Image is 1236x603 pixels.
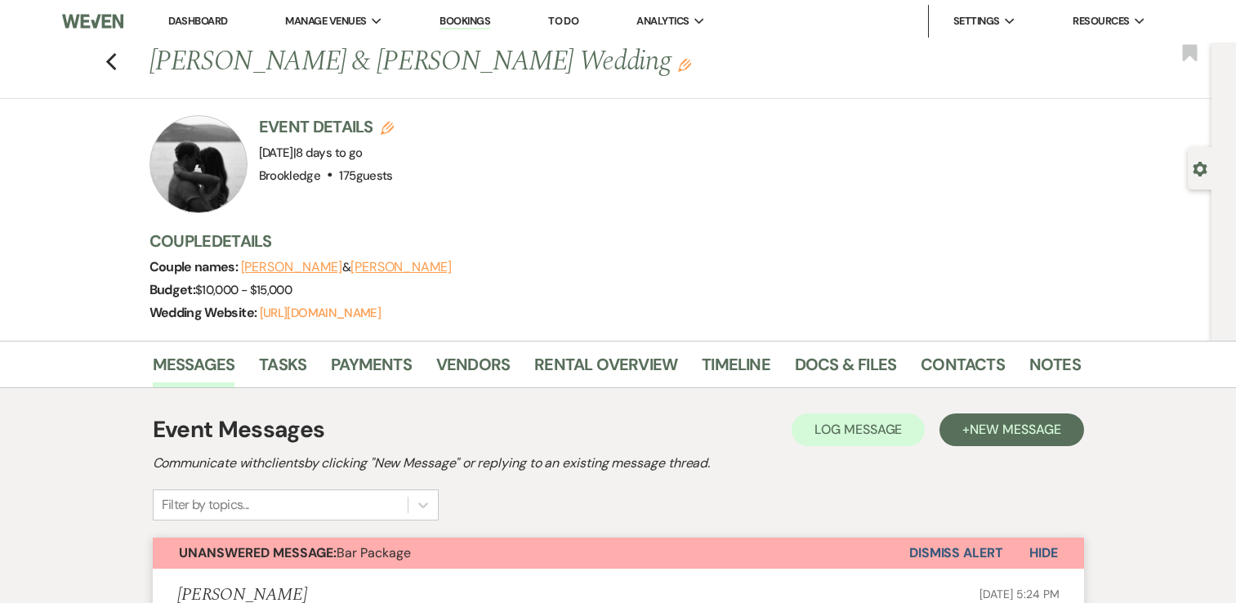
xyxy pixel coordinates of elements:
a: Dashboard [168,14,227,28]
span: Manage Venues [285,13,366,29]
span: Analytics [636,13,689,29]
a: Messages [153,351,235,387]
span: Settings [953,13,1000,29]
button: [PERSON_NAME] [350,261,452,274]
span: $10,000 - $15,000 [195,282,292,298]
a: Payments [331,351,412,387]
h1: Event Messages [153,413,325,447]
span: 175 guests [339,167,392,184]
h3: Event Details [259,115,395,138]
strong: Unanswered Message: [179,544,337,561]
h1: [PERSON_NAME] & [PERSON_NAME] Wedding [149,42,881,82]
span: Wedding Website: [149,304,260,321]
span: Resources [1073,13,1129,29]
a: [URL][DOMAIN_NAME] [260,305,381,321]
button: Edit [678,57,691,72]
a: Notes [1029,351,1081,387]
div: Filter by topics... [162,495,249,515]
span: 8 days to go [296,145,362,161]
h3: Couple Details [149,230,1064,252]
button: +New Message [939,413,1083,446]
a: Timeline [702,351,770,387]
button: Unanswered Message:Bar Package [153,538,909,569]
span: [DATE] [259,145,363,161]
a: Docs & Files [795,351,896,387]
button: Hide [1003,538,1084,569]
button: Open lead details [1193,160,1207,176]
a: Tasks [259,351,306,387]
span: Log Message [814,421,902,438]
a: Vendors [436,351,510,387]
h2: Communicate with clients by clicking "New Message" or replying to an existing message thread. [153,453,1084,473]
span: [DATE] 5:24 PM [979,587,1059,601]
img: Weven Logo [62,4,123,38]
a: Contacts [921,351,1005,387]
span: Hide [1029,544,1058,561]
button: Dismiss Alert [909,538,1003,569]
a: Rental Overview [534,351,677,387]
span: Budget: [149,281,196,298]
button: Log Message [792,413,925,446]
span: & [241,259,452,275]
button: [PERSON_NAME] [241,261,342,274]
a: To Do [548,14,578,28]
span: | [293,145,363,161]
span: Brookledge [259,167,321,184]
span: Bar Package [179,544,411,561]
a: Bookings [440,14,490,29]
span: New Message [970,421,1060,438]
span: Couple names: [149,258,241,275]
